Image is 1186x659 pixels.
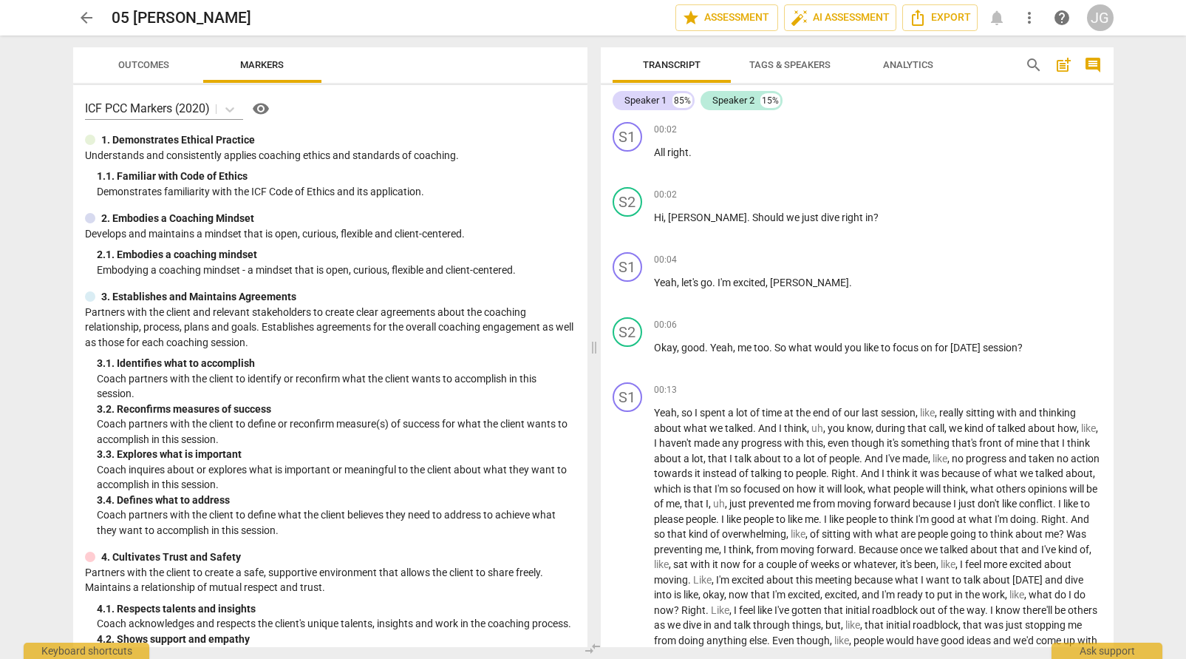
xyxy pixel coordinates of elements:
[726,513,743,525] span: like
[913,498,953,510] span: because
[1093,467,1095,479] span: ,
[887,437,901,449] span: it's
[824,513,829,525] span: I
[703,453,708,464] span: ,
[97,247,576,263] div: 2. 1. Embodies a coaching mindset
[769,342,774,354] span: .
[710,342,733,354] span: Yeah
[939,407,966,419] span: really
[920,407,935,419] span: Filler word
[713,498,725,510] span: Filler word
[1052,53,1075,77] button: Add summary
[672,93,692,108] div: 85%
[751,467,784,479] span: talking
[847,422,871,434] span: know
[643,59,701,70] span: Transcript
[784,467,796,479] span: to
[101,132,255,148] p: 1. Demonstrates Ethical Practice
[729,498,749,510] span: just
[1019,498,1053,510] span: conflict
[881,342,893,354] span: to
[677,277,681,288] span: ,
[654,342,677,354] span: Okay
[97,263,576,278] p: Embodying a coaching mindset - a mindset that is open, curious, flexible and client-centered.
[795,453,803,464] span: a
[78,9,95,27] span: arrow_back
[998,422,1028,434] span: talked
[613,187,642,217] div: Change speaker
[928,453,933,464] span: ,
[983,342,1018,354] span: session
[909,9,971,27] span: Export
[783,453,795,464] span: to
[926,483,943,495] span: will
[716,513,721,525] span: .
[986,422,998,434] span: of
[675,4,778,31] button: Assessment
[613,382,642,412] div: Change speaker
[952,437,979,449] span: that's
[1096,422,1098,434] span: ,
[958,498,978,510] span: just
[952,453,966,464] span: no
[953,498,958,510] span: I
[828,437,851,449] span: even
[856,467,861,479] span: .
[791,9,890,27] span: AI Assessment
[844,483,863,495] span: look
[1052,643,1162,659] div: Ask support
[817,453,829,464] span: of
[1087,4,1114,31] div: JG
[721,513,726,525] span: I
[784,4,896,31] button: AI Assessment
[770,277,849,288] span: [PERSON_NAME]
[654,124,677,136] span: 00:02
[831,467,856,479] span: Right
[1062,437,1067,449] span: I
[996,483,1028,495] span: others
[1020,9,1038,27] span: more_vert
[796,407,813,419] span: the
[788,342,814,354] span: what
[654,437,659,449] span: I
[879,513,890,525] span: to
[667,528,689,540] span: that
[24,643,149,659] div: Keyboard shortcuts
[1067,437,1090,449] span: think
[715,483,730,495] span: I'm
[957,513,969,525] span: at
[1039,407,1076,419] span: thinking
[859,453,865,464] span: .
[876,422,907,434] span: during
[865,453,885,464] span: And
[861,467,882,479] span: And
[813,407,832,419] span: end
[786,212,802,223] span: we
[85,100,210,117] p: ICF PCC Markers (2020)
[752,212,786,223] span: Should
[762,407,784,419] span: time
[749,59,831,70] span: Tags & Speakers
[97,371,576,402] p: Coach partners with the client to identify or reconfirm what the client wants to accomplish in th...
[101,211,254,226] p: 2. Embodies a Coaching Mindset
[97,356,576,371] div: 3. 1. Identifies what to accomplish
[118,59,169,70] span: Outcomes
[682,9,700,27] span: star
[1071,513,1089,525] span: And
[712,93,754,108] div: Speaker 2
[684,422,709,434] span: what
[871,422,876,434] span: ,
[706,498,709,510] span: I
[680,498,684,510] span: ,
[779,422,784,434] span: I
[701,277,712,288] span: go
[97,416,576,447] p: Coach partners with the client to define or reconfirm measure(s) of success for what the client w...
[865,212,873,223] span: in
[805,513,819,525] span: me
[944,422,949,434] span: ,
[613,252,642,282] div: Change speaker
[85,305,576,351] p: Partners with the client and relevant stakeholders to create clear agreements about the coaching ...
[97,507,576,538] p: Coach partners with the client to define what the client believes they need to address to achieve...
[684,483,693,495] span: is
[101,289,296,305] p: 3. Establishes and Maintains Agreements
